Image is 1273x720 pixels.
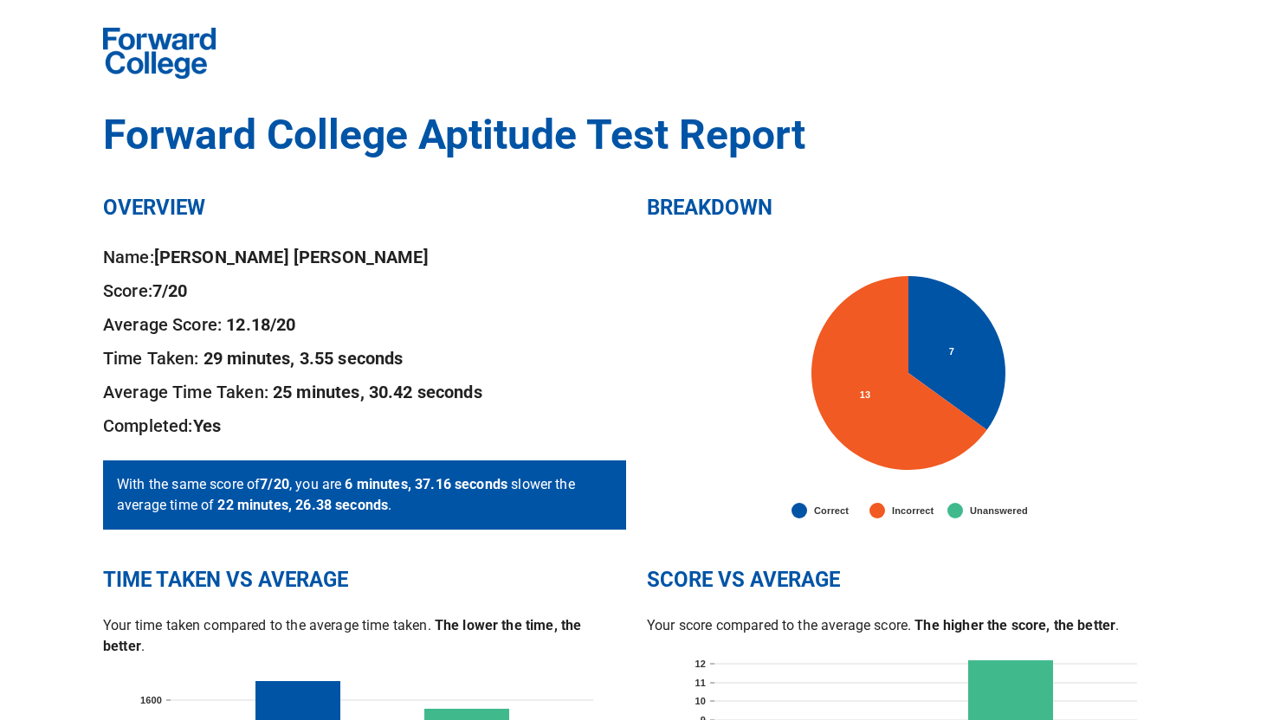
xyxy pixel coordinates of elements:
[260,476,289,492] b: 7 /20
[103,111,1170,159] h1: Forward College Aptitude Test Report
[103,412,626,440] p: Completed:
[914,617,1115,633] b: The higher the score, the better
[117,474,612,516] p: With the same score of , you are slower the average time of .
[193,415,221,436] b: Yes
[103,195,626,222] h2: OVERVIEW
[103,344,626,372] p: Time Taken:
[152,280,188,301] b: 7 /20
[103,567,626,595] h2: TIME TAKEN VS AVERAGE
[647,195,1170,222] h2: BREAKDOWN
[647,615,1170,636] p: Your score compared to the average score. .
[103,615,626,657] p: Your time taken compared to the average time taken. .
[217,497,388,513] b: 22 minutes, 26.38 seconds
[647,567,1170,595] h2: SCORE VS AVERAGE
[204,348,404,369] b: 29 minutes, 3.55 seconds
[103,378,626,406] p: Average Time Taken:
[695,696,706,706] text: 10
[345,476,507,492] b: 6 minutes, 37.16 seconds
[103,617,581,654] b: The lower the time, the better
[695,678,706,688] text: 11
[226,314,295,335] b: 12.18 /20
[103,243,626,271] p: Name:
[103,28,216,79] img: Forward College
[273,382,482,402] b: 25 minutes, 30.42 seconds
[154,247,429,267] b: [PERSON_NAME] [PERSON_NAME]
[103,277,626,305] p: Score:
[695,659,706,669] text: 12
[103,311,626,338] p: Average Score:
[140,695,162,705] text: 1600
